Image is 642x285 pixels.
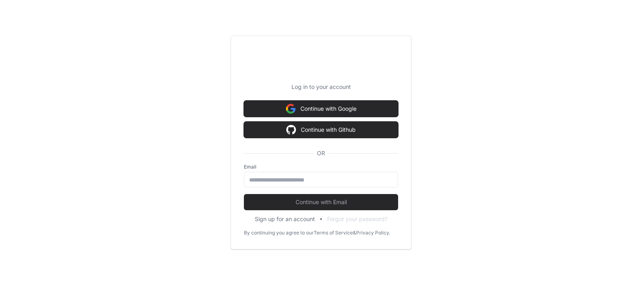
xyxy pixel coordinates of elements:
div: & [353,230,356,236]
span: OR [314,149,328,157]
div: By continuing you agree to our [244,230,314,236]
p: Log in to your account [244,83,398,91]
span: Continue with Email [244,198,398,206]
button: Sign up for an account [255,215,315,223]
a: Privacy Policy. [356,230,390,236]
button: Continue with Email [244,194,398,210]
button: Continue with Google [244,101,398,117]
label: Email [244,164,398,170]
a: Terms of Service [314,230,353,236]
img: Sign in with google [286,122,296,138]
button: Forgot your password? [327,215,388,223]
img: Sign in with google [286,101,296,117]
button: Continue with Github [244,122,398,138]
